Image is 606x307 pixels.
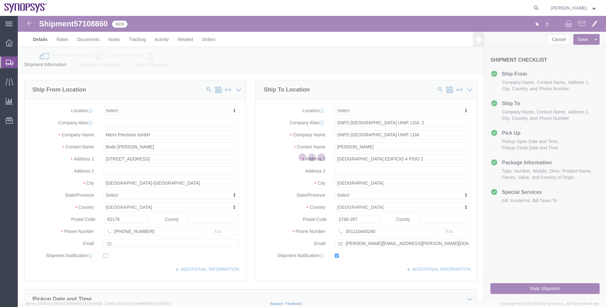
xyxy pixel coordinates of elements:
span: Rachelle Varela [551,4,587,11]
span: Server: 2025.21.0-667a72bf6fa [25,302,102,305]
span: Client: 2025.21.0-f0c8481 [105,302,171,305]
img: logo [4,3,47,13]
a: Support [270,302,286,305]
span: Copyright © [DATE]-[DATE] Agistix Inc., All Rights Reserved [501,301,598,306]
a: Feedback [286,302,302,305]
span: [DATE] 11:51:43 [147,302,171,305]
button: [PERSON_NAME] [550,4,597,12]
span: [DATE] 10:54:32 [77,302,102,305]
